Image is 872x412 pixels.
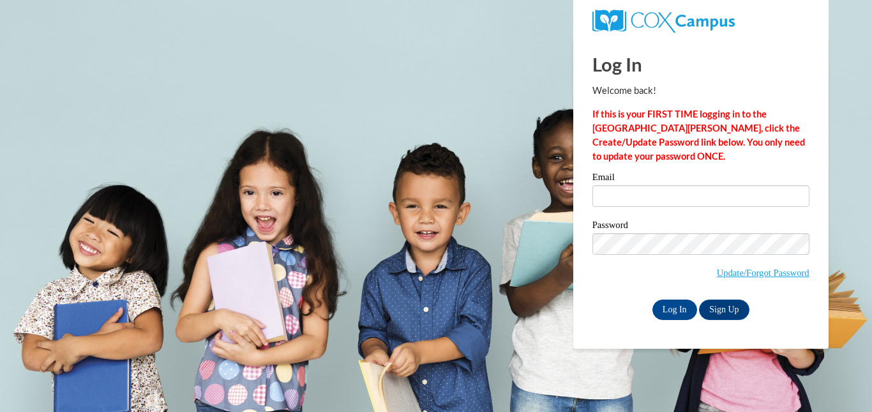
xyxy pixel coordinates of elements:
[652,300,697,320] input: Log In
[592,15,735,26] a: COX Campus
[592,51,809,77] h1: Log In
[592,10,735,33] img: COX Campus
[592,172,809,185] label: Email
[592,220,809,233] label: Password
[699,300,749,320] a: Sign Up
[592,109,805,162] strong: If this is your FIRST TIME logging in to the [GEOGRAPHIC_DATA][PERSON_NAME], click the Create/Upd...
[592,84,809,98] p: Welcome back!
[717,268,809,278] a: Update/Forgot Password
